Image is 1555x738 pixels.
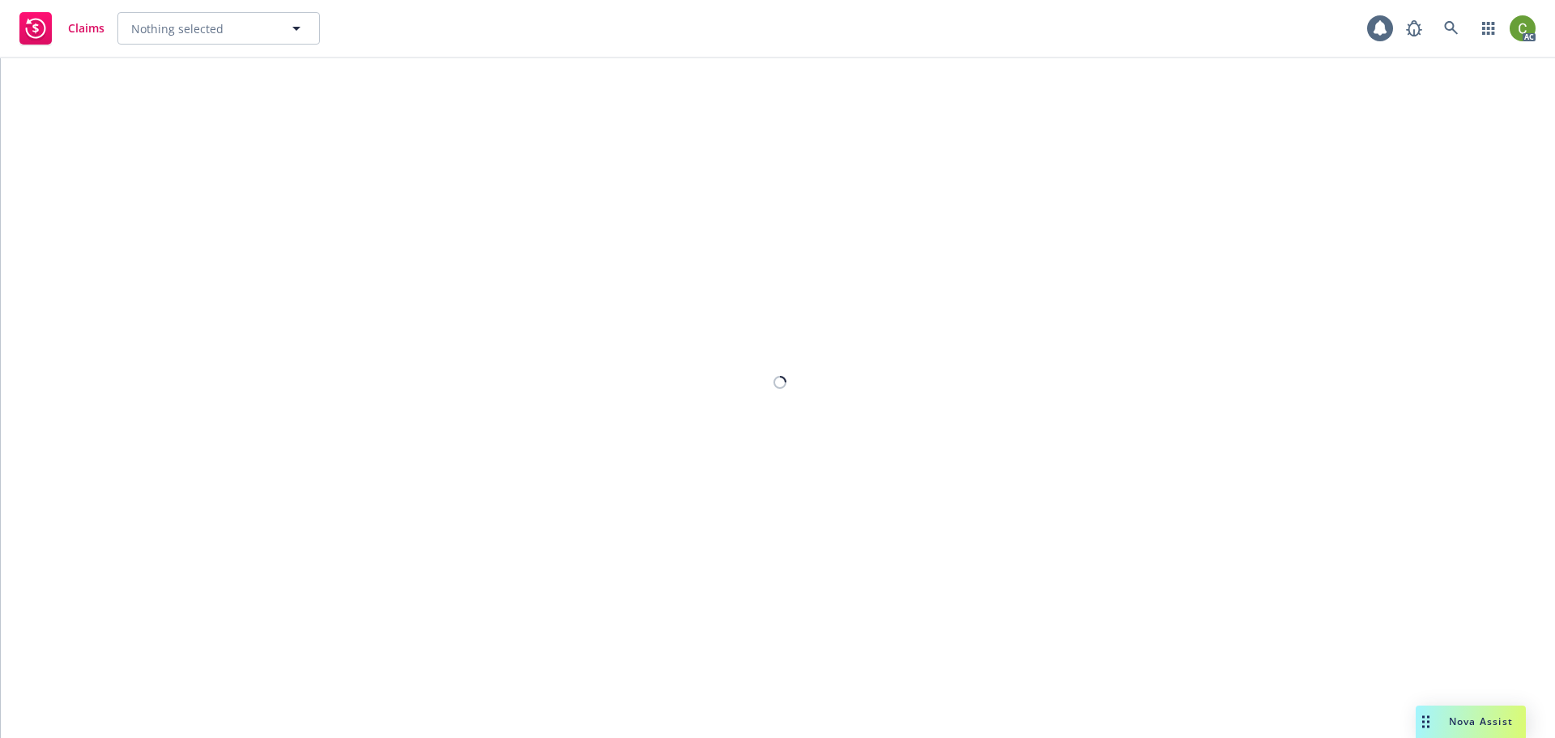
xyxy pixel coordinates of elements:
[1449,715,1513,728] span: Nova Assist
[131,20,224,37] span: Nothing selected
[117,12,320,45] button: Nothing selected
[1416,706,1526,738] button: Nova Assist
[1472,12,1505,45] a: Switch app
[1435,12,1468,45] a: Search
[1416,706,1436,738] div: Drag to move
[1398,12,1430,45] a: Report a Bug
[1510,15,1536,41] img: photo
[68,22,104,35] span: Claims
